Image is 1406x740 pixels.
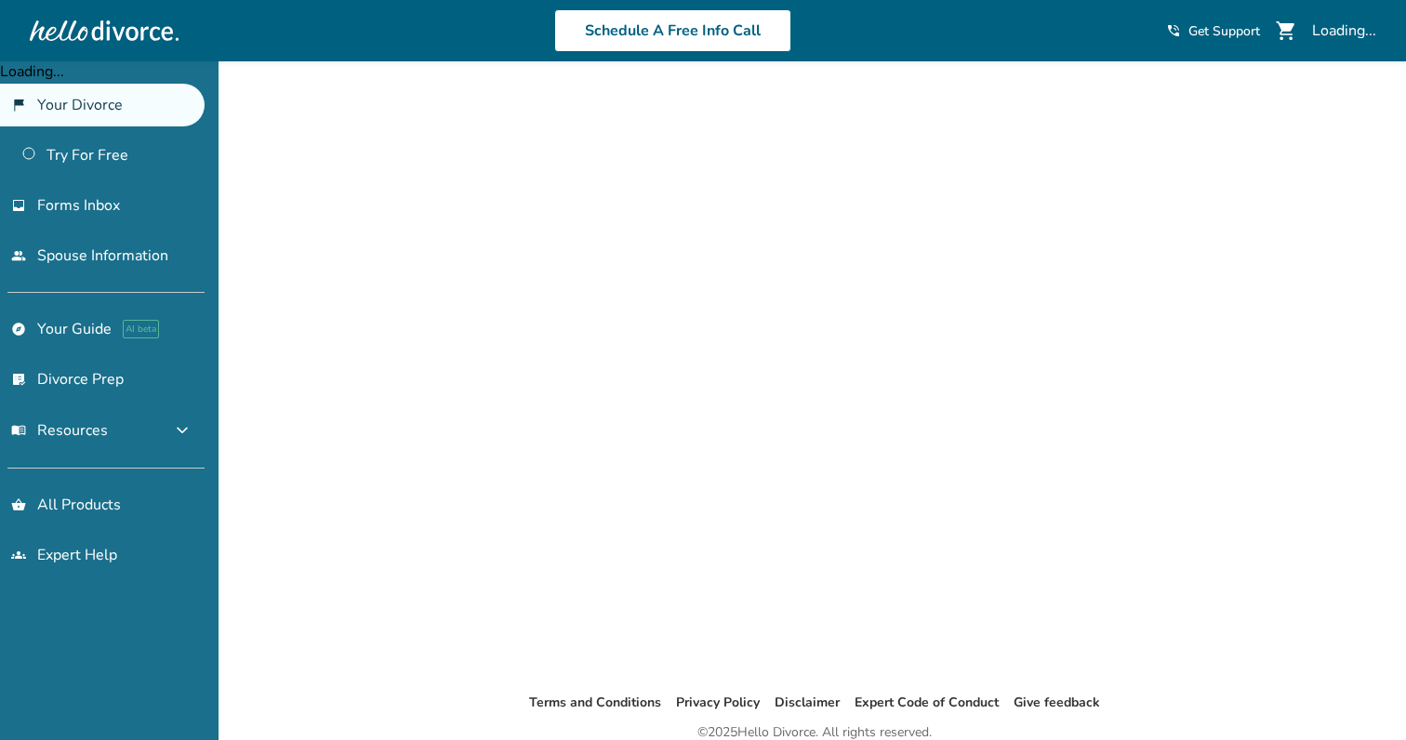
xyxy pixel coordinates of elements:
span: flag_2 [11,98,26,112]
a: Schedule A Free Info Call [554,9,791,52]
span: phone_in_talk [1166,23,1181,38]
span: AI beta [123,320,159,338]
li: Disclaimer [775,692,840,714]
a: Privacy Policy [676,694,760,711]
span: menu_book [11,423,26,438]
span: inbox [11,198,26,213]
span: Get Support [1188,22,1260,40]
a: phone_in_talkGet Support [1166,22,1260,40]
span: shopping_cart [1275,20,1297,42]
li: Give feedback [1014,692,1100,714]
a: Terms and Conditions [529,694,661,711]
span: shopping_basket [11,497,26,512]
span: Resources [11,420,108,441]
span: explore [11,322,26,337]
a: Expert Code of Conduct [855,694,999,711]
span: groups [11,548,26,562]
span: expand_more [171,419,193,442]
span: people [11,248,26,263]
span: list_alt_check [11,372,26,387]
div: Loading... [1312,20,1376,41]
span: Forms Inbox [37,195,120,216]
